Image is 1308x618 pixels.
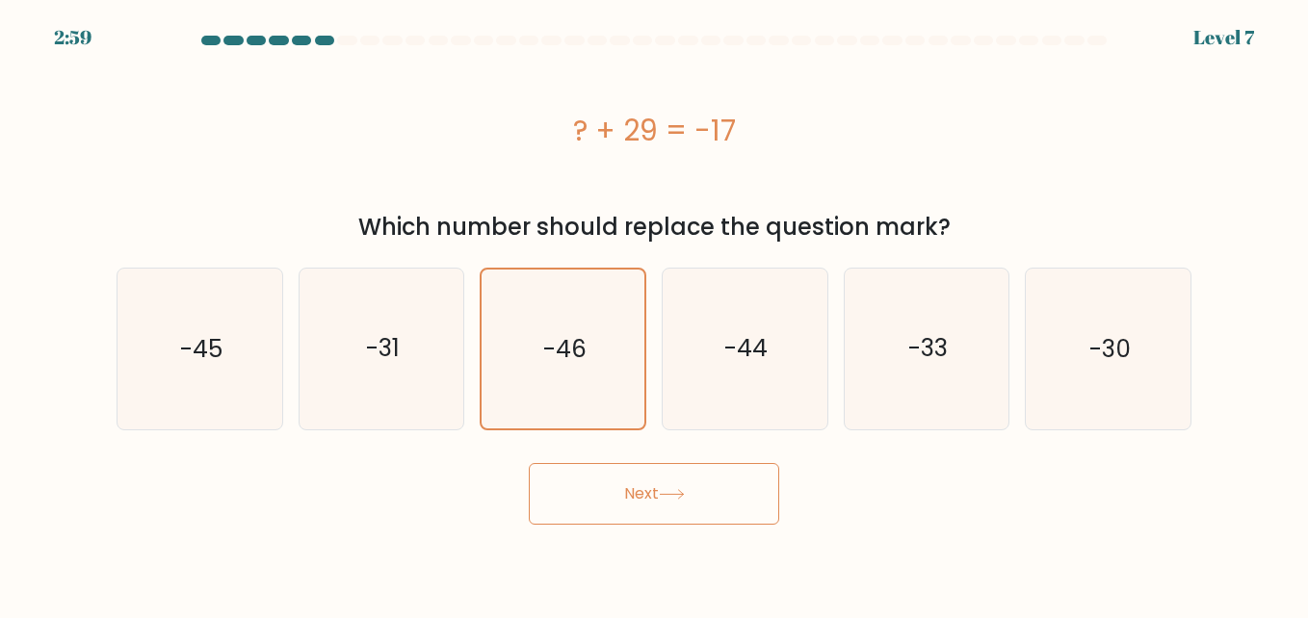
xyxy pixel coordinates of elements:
[1193,23,1254,52] div: Level 7
[366,332,400,366] text: -31
[1089,332,1131,366] text: -30
[128,210,1180,245] div: Which number should replace the question mark?
[117,109,1191,152] div: ? + 29 = -17
[54,23,92,52] div: 2:59
[908,332,948,366] text: -33
[543,332,587,366] text: -46
[724,332,768,366] text: -44
[529,463,779,525] button: Next
[180,332,222,366] text: -45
